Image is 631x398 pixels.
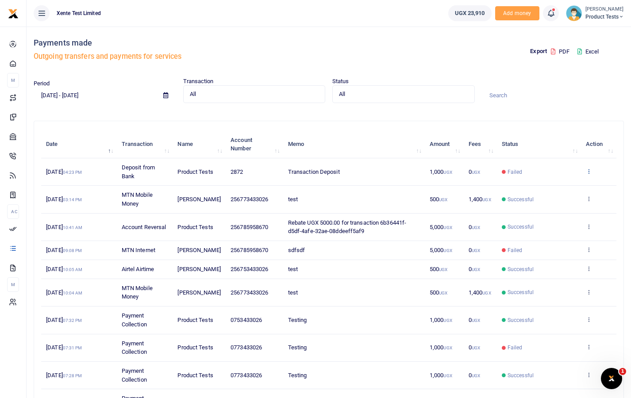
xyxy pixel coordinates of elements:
[122,247,155,253] span: MTN Internet
[508,223,534,231] span: Successful
[122,312,147,328] span: Payment Collection
[443,373,452,378] small: UGX
[469,247,480,253] span: 0
[430,372,452,379] span: 1,000
[117,131,173,158] th: Transaction: activate to sort column ascending
[288,317,307,323] span: Testing
[439,291,447,295] small: UGX
[445,5,495,21] li: Wallet ballance
[430,344,452,351] span: 1,000
[430,224,452,230] span: 5,000
[46,289,82,296] span: [DATE]
[288,196,298,203] span: test
[46,196,82,203] span: [DATE]
[231,289,268,296] span: 256773433026
[46,224,82,230] span: [DATE]
[508,344,523,352] span: Failed
[7,73,19,88] li: M
[495,6,539,21] li: Toup your wallet
[550,44,570,59] button: PDF
[288,372,307,379] span: Testing
[508,288,534,296] span: Successful
[443,248,452,253] small: UGX
[469,372,480,379] span: 0
[472,373,480,378] small: UGX
[430,317,452,323] span: 1,000
[177,317,213,323] span: Product Tests
[469,266,480,272] span: 0
[430,247,452,253] span: 5,000
[122,340,147,356] span: Payment Collection
[122,164,155,180] span: Deposit from Bank
[63,197,82,202] small: 03:14 PM
[472,225,480,230] small: UGX
[288,266,298,272] span: test
[472,170,480,175] small: UGX
[177,372,213,379] span: Product Tests
[288,289,298,296] span: test
[231,317,262,323] span: 0753433026
[177,344,213,351] span: Product Tests
[508,168,523,176] span: Failed
[464,131,497,158] th: Fees: activate to sort column ascending
[173,131,226,158] th: Name: activate to sort column ascending
[332,77,349,86] label: Status
[482,197,491,202] small: UGX
[508,195,534,203] span: Successful
[46,317,82,323] span: [DATE]
[508,265,534,273] span: Successful
[469,344,480,351] span: 0
[425,131,464,158] th: Amount: activate to sort column ascending
[63,248,82,253] small: 09:08 PM
[63,345,82,350] small: 07:31 PM
[41,131,117,158] th: Date: activate to sort column descending
[231,247,268,253] span: 256785958670
[469,289,491,296] span: 1,400
[122,367,147,383] span: Payment Collection
[7,277,19,292] li: M
[443,170,452,175] small: UGX
[601,368,622,389] iframe: Intercom live chat
[482,291,491,295] small: UGX
[443,345,452,350] small: UGX
[472,345,480,350] small: UGX
[283,131,425,158] th: Memo: activate to sort column ascending
[581,131,616,158] th: Action: activate to sort column ascending
[430,289,448,296] span: 500
[455,9,485,18] span: UGX 23,910
[122,285,153,300] span: MTN Mobile Money
[226,131,283,158] th: Account Number: activate to sort column ascending
[63,373,82,378] small: 07:28 PM
[619,368,626,375] span: 1
[7,204,19,219] li: Ac
[46,168,82,175] span: [DATE]
[566,5,624,21] a: profile-user [PERSON_NAME] Product Tests
[63,291,83,295] small: 10:04 AM
[585,6,624,13] small: [PERSON_NAME]
[439,267,447,272] small: UGX
[63,267,83,272] small: 10:05 AM
[472,267,480,272] small: UGX
[122,266,154,272] span: Airtel Airtime
[495,9,539,16] a: Add money
[508,246,523,254] span: Failed
[177,247,220,253] span: [PERSON_NAME]
[566,5,582,21] img: profile-user
[472,248,480,253] small: UGX
[8,10,19,16] a: logo-small logo-large logo-large
[288,344,307,351] span: Testing
[443,225,452,230] small: UGX
[508,316,534,324] span: Successful
[34,88,156,103] input: select period
[53,9,104,17] span: Xente Test Limited
[46,247,82,253] span: [DATE]
[231,266,268,272] span: 256753433026
[63,225,83,230] small: 10:41 AM
[430,168,452,175] span: 1,000
[46,372,82,379] span: [DATE]
[46,344,82,351] span: [DATE]
[448,5,492,21] a: UGX 23,910
[231,168,243,175] span: 2872
[508,371,534,379] span: Successful
[231,372,262,379] span: 0773433026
